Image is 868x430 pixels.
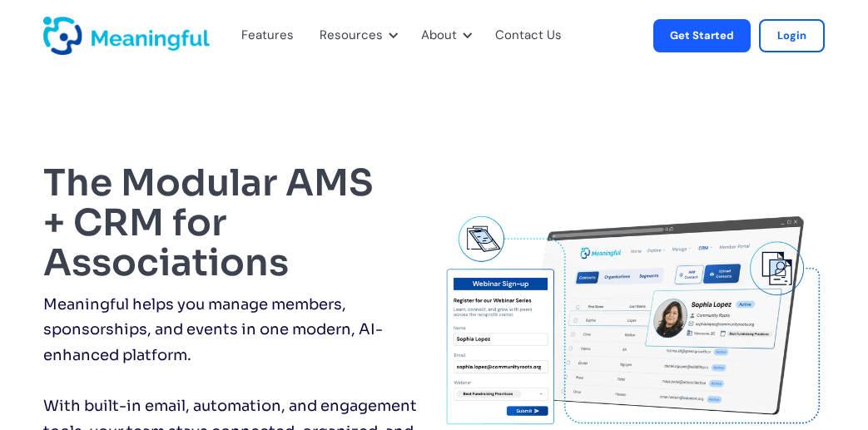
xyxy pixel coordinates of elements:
div: Features [231,8,301,63]
a: Contact Us [495,25,562,47]
div: Resources [320,25,383,47]
div: About [421,25,457,47]
div: Features [241,25,294,47]
div: Contact Us [485,8,582,63]
a: home [43,17,85,55]
a: Login [759,19,825,52]
div: Resources [310,8,403,63]
h1: The Modular AMS + CRM for Associations [43,163,428,284]
a: Get Started [653,19,751,52]
div: About [411,8,477,63]
a: Features [241,25,281,47]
